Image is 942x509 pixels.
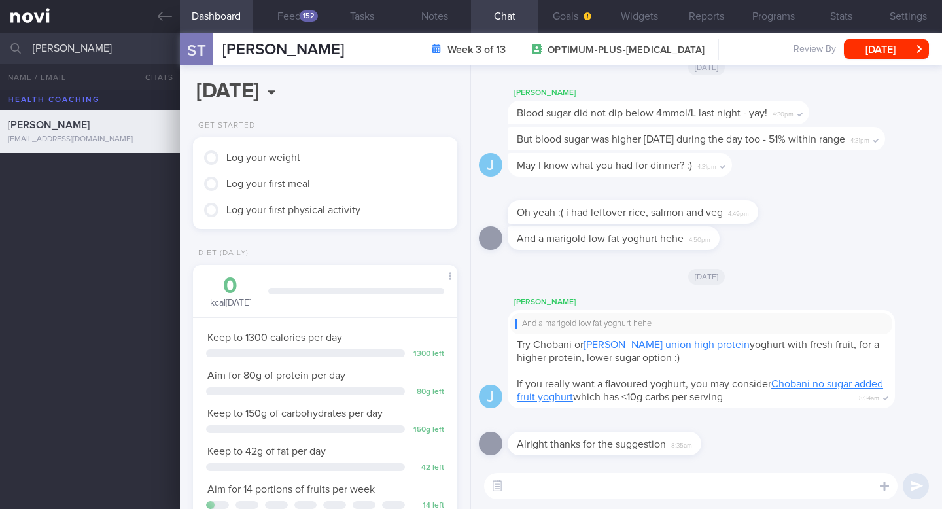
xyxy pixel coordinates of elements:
div: [PERSON_NAME] [508,294,934,310]
span: 4:31pm [850,133,869,145]
button: [DATE] [844,39,929,59]
span: Review By [794,44,836,56]
div: 42 left [411,463,444,473]
span: 4:31pm [697,159,716,171]
div: Get Started [193,121,255,131]
span: 4:30pm [773,107,794,119]
div: kcal [DATE] [206,275,255,309]
span: [PERSON_NAME] [8,120,90,130]
span: And a marigold low fat yoghurt hehe [517,234,684,244]
div: 152 [300,10,318,22]
div: [EMAIL_ADDRESS][DOMAIN_NAME] [8,135,172,145]
span: [DATE] [688,269,725,285]
span: Aim for 14 portions of fruits per week [207,484,375,495]
span: [DATE] [688,60,725,75]
span: Keep to 150g of carbohydrates per day [207,408,383,419]
div: J [479,153,502,177]
span: [PERSON_NAME] [222,42,344,58]
div: 0 [206,275,255,298]
span: Alright thanks for the suggestion [517,439,666,449]
span: Keep to 42g of fat per day [207,446,326,457]
div: 1300 left [411,349,444,359]
div: J [479,385,502,409]
span: Keep to 1300 calories per day [207,332,342,343]
span: But blood sugar was higher [DATE] during the day too - 51% within range [517,134,845,145]
span: May I know what you had for dinner? :) [517,160,692,171]
span: If you really want a flavoured yoghurt, you may consider which has <10g carbs per serving [517,379,883,402]
div: Diet (Daily) [193,249,249,258]
span: 4:49pm [728,206,749,219]
div: [PERSON_NAME] [508,85,848,101]
span: 8:35am [671,438,692,450]
span: 8:34am [859,391,879,403]
div: 150 g left [411,425,444,435]
span: Try Chobani or yoghurt with fresh fruit, for a higher protein, lower sugar option :) [517,340,879,363]
span: Aim for 80g of protein per day [207,370,345,381]
div: 80 g left [411,387,444,397]
strong: Week 3 of 13 [447,43,506,56]
span: Oh yeah :( i had leftover rice, salmon and veg [517,207,723,218]
div: And a marigold low fat yoghurt hehe [515,319,887,329]
button: Chats [128,64,180,90]
div: ST [172,25,221,75]
span: Blood sugar did not dip below 4mmol/L last night - yay! [517,108,767,118]
a: [PERSON_NAME] union high protein [584,340,750,350]
span: OPTIMUM-PLUS-[MEDICAL_DATA] [548,44,705,57]
span: 4:50pm [689,232,710,245]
